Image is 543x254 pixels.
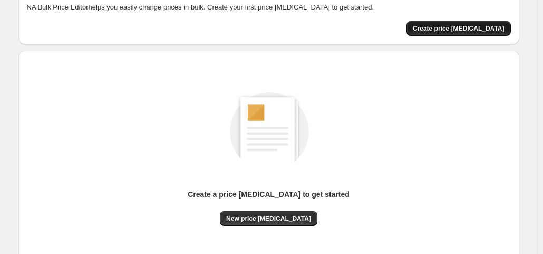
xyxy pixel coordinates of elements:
p: Create a price [MEDICAL_DATA] to get started [188,189,350,200]
span: Create price [MEDICAL_DATA] [413,24,505,33]
button: Create price change job [406,21,511,36]
span: New price [MEDICAL_DATA] [226,214,311,223]
p: NA Bulk Price Editor helps you easily change prices in bulk. Create your first price [MEDICAL_DAT... [27,2,511,13]
button: New price [MEDICAL_DATA] [220,211,317,226]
